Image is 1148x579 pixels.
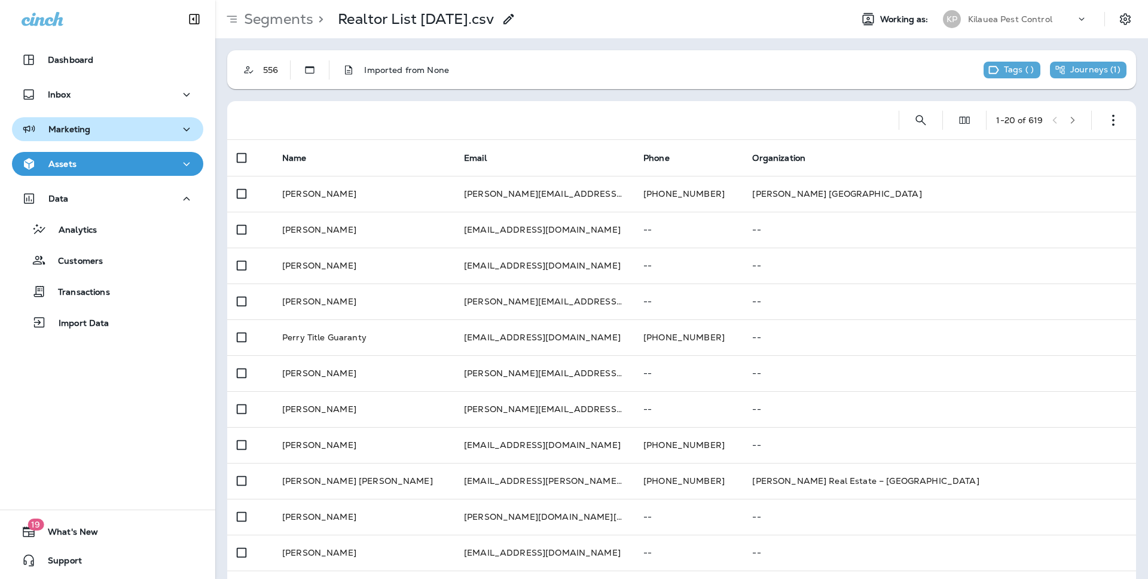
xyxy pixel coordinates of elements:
button: Dashboard [12,48,203,72]
p: Segments [239,10,313,28]
p: -- [752,368,1126,378]
p: -- [752,548,1126,557]
p: -- [643,548,733,557]
p: -- [643,297,733,306]
p: -- [752,440,1126,450]
span: Working as: [880,14,931,25]
p: Marketing [48,124,90,134]
p: Analytics [47,225,97,236]
div: This segment has no tags [984,62,1040,78]
button: Analytics [12,217,203,242]
div: Realtor List Nov 2024.csv [338,10,494,28]
button: Search Segments [909,108,933,132]
button: Settings [1115,8,1136,30]
button: Customer Only [237,58,261,82]
p: Journeys ( 1 ) [1070,65,1120,75]
div: 556 [261,65,290,75]
span: Name [282,153,307,163]
span: 19 [28,519,44,531]
button: Edit Fields [952,108,976,132]
span: Email [464,153,487,163]
td: [PERSON_NAME] [GEOGRAPHIC_DATA] [743,176,1136,212]
p: Realtor List [DATE].csv [338,10,494,28]
td: [PHONE_NUMBER] [634,319,743,355]
div: 1 - 20 of 619 [996,115,1043,125]
button: Collapse Sidebar [178,7,211,31]
td: Perry Title Guaranty [273,319,454,355]
p: -- [643,225,733,234]
p: Data [48,194,69,203]
p: -- [752,404,1126,414]
td: [PERSON_NAME] [273,499,454,535]
td: [PERSON_NAME] [PERSON_NAME] [273,463,454,499]
td: [PERSON_NAME] [273,427,454,463]
p: -- [643,368,733,378]
div: KP [943,10,961,28]
button: Customers [12,248,203,273]
td: [PERSON_NAME][EMAIL_ADDRESS][DOMAIN_NAME] [454,355,634,391]
p: > [313,10,323,28]
p: -- [643,512,733,522]
button: Inbox [12,83,203,106]
span: What's New [36,527,98,541]
td: [PERSON_NAME][EMAIL_ADDRESS][DOMAIN_NAME] [454,391,634,427]
p: -- [752,261,1126,270]
td: [EMAIL_ADDRESS][DOMAIN_NAME] [454,212,634,248]
td: [EMAIL_ADDRESS][DOMAIN_NAME] [454,535,634,571]
td: [PERSON_NAME] [273,248,454,284]
p: -- [752,333,1126,342]
p: -- [752,297,1126,306]
p: Kilauea Pest Control [968,14,1052,24]
button: Import Data [12,310,203,335]
p: -- [643,261,733,270]
td: [PERSON_NAME] [273,212,454,248]
td: [PHONE_NUMBER] [634,176,743,212]
td: [PERSON_NAME] Real Estate – [GEOGRAPHIC_DATA] [743,463,1136,499]
button: Static [298,58,322,82]
td: [EMAIL_ADDRESS][DOMAIN_NAME] [454,248,634,284]
span: Support [36,556,82,570]
span: Phone [643,153,670,163]
span: Organization [752,153,805,163]
td: [EMAIL_ADDRESS][DOMAIN_NAME] [454,319,634,355]
button: Support [12,548,203,572]
p: Customers [46,256,103,267]
td: [PERSON_NAME][EMAIL_ADDRESS][PERSON_NAME][DOMAIN_NAME] [454,176,634,212]
button: Data [12,187,203,211]
button: Marketing [12,117,203,141]
button: Description [337,58,361,82]
p: Import Data [47,318,109,330]
td: [PHONE_NUMBER] [634,463,743,499]
td: [EMAIL_ADDRESS][PERSON_NAME][DOMAIN_NAME] [454,463,634,499]
p: -- [643,404,733,414]
button: 19What's New [12,520,203,544]
p: Tags ( ) [1004,65,1034,75]
td: [PERSON_NAME] [273,391,454,427]
p: -- [752,512,1126,522]
p: Inbox [48,90,71,99]
td: [PERSON_NAME][EMAIL_ADDRESS][DOMAIN_NAME] [454,284,634,319]
td: [PERSON_NAME] [273,176,454,212]
p: Assets [48,159,77,169]
p: Imported from None [364,65,449,75]
td: [PERSON_NAME] [273,355,454,391]
button: Transactions [12,279,203,304]
p: Transactions [46,287,110,298]
p: Dashboard [48,55,93,65]
td: [EMAIL_ADDRESS][DOMAIN_NAME] [454,427,634,463]
p: -- [752,225,1126,234]
td: [PERSON_NAME][DOMAIN_NAME][EMAIL_ADDRESS][PERSON_NAME][DOMAIN_NAME] [454,499,634,535]
button: Assets [12,152,203,176]
td: [PHONE_NUMBER] [634,427,743,463]
td: [PERSON_NAME] [273,535,454,571]
td: [PERSON_NAME] [273,284,454,319]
